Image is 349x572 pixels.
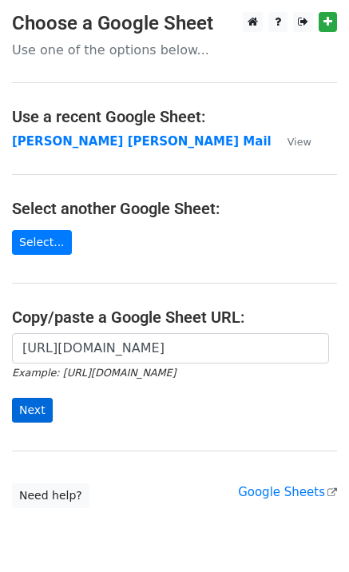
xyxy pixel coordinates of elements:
h3: Choose a Google Sheet [12,12,337,35]
p: Use one of the options below... [12,42,337,58]
a: Select... [12,230,72,255]
h4: Use a recent Google Sheet: [12,107,337,126]
a: [PERSON_NAME] [PERSON_NAME] Mail [12,134,272,149]
a: Need help? [12,483,89,508]
small: Example: [URL][DOMAIN_NAME] [12,367,176,379]
h4: Copy/paste a Google Sheet URL: [12,308,337,327]
small: View [288,136,311,148]
input: Next [12,398,53,423]
input: Paste your Google Sheet URL here [12,333,329,363]
a: Google Sheets [238,485,337,499]
h4: Select another Google Sheet: [12,199,337,218]
iframe: Chat Widget [269,495,349,572]
a: View [272,134,311,149]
